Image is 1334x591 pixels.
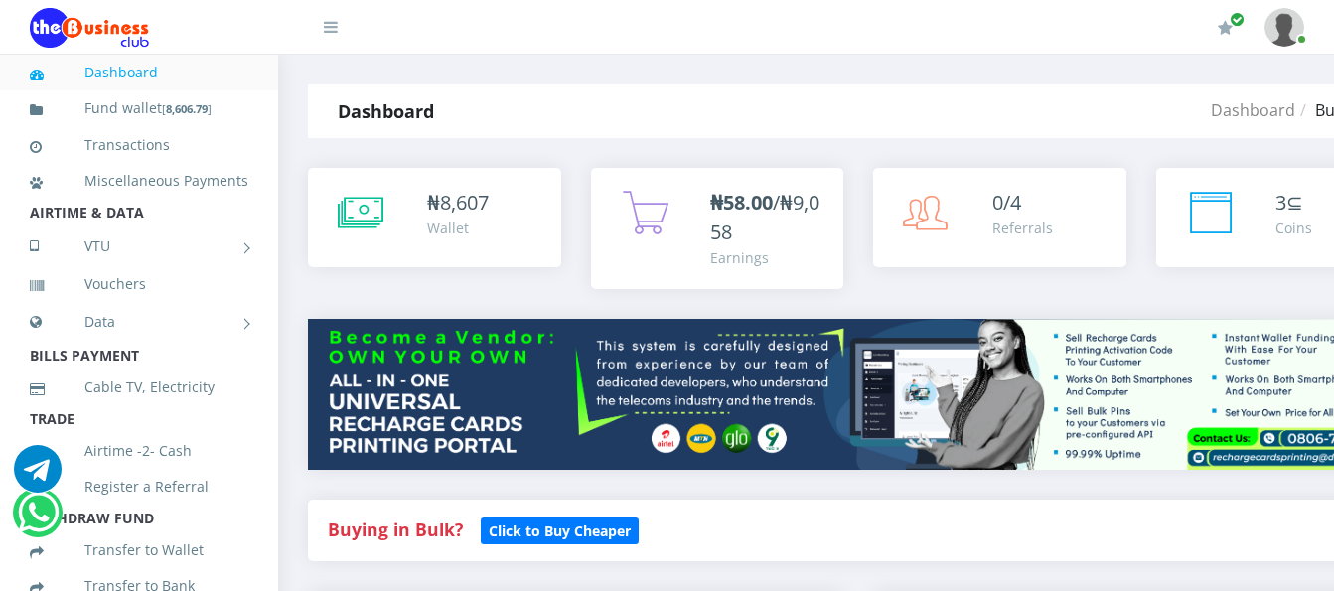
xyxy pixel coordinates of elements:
[162,101,212,116] small: [ ]
[992,218,1053,238] div: Referrals
[992,189,1021,216] span: 0/4
[427,188,489,218] div: ₦
[1275,218,1312,238] div: Coins
[710,189,819,245] span: /₦9,058
[18,504,59,536] a: Chat for support
[591,168,844,289] a: ₦58.00/₦9,058 Earnings
[1275,188,1312,218] div: ⊆
[30,8,149,48] img: Logo
[1211,99,1295,121] a: Dashboard
[14,460,62,493] a: Chat for support
[30,527,248,573] a: Transfer to Wallet
[489,521,631,540] b: Click to Buy Cheaper
[30,122,248,168] a: Transactions
[481,517,639,541] a: Click to Buy Cheaper
[30,428,248,474] a: Airtime -2- Cash
[30,365,248,410] a: Cable TV, Electricity
[30,222,248,271] a: VTU
[30,85,248,132] a: Fund wallet[8,606.79]
[166,101,208,116] b: 8,606.79
[873,168,1126,267] a: 0/4 Referrals
[338,99,434,123] strong: Dashboard
[30,464,248,510] a: Register a Referral
[30,261,248,307] a: Vouchers
[427,218,489,238] div: Wallet
[710,247,824,268] div: Earnings
[30,158,248,204] a: Miscellaneous Payments
[710,189,773,216] b: ₦58.00
[30,50,248,95] a: Dashboard
[440,189,489,216] span: 8,607
[1264,8,1304,47] img: User
[308,168,561,267] a: ₦8,607 Wallet
[1230,12,1245,27] span: Renew/Upgrade Subscription
[30,297,248,347] a: Data
[328,517,463,541] strong: Buying in Bulk?
[1218,20,1233,36] i: Renew/Upgrade Subscription
[1275,189,1286,216] span: 3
